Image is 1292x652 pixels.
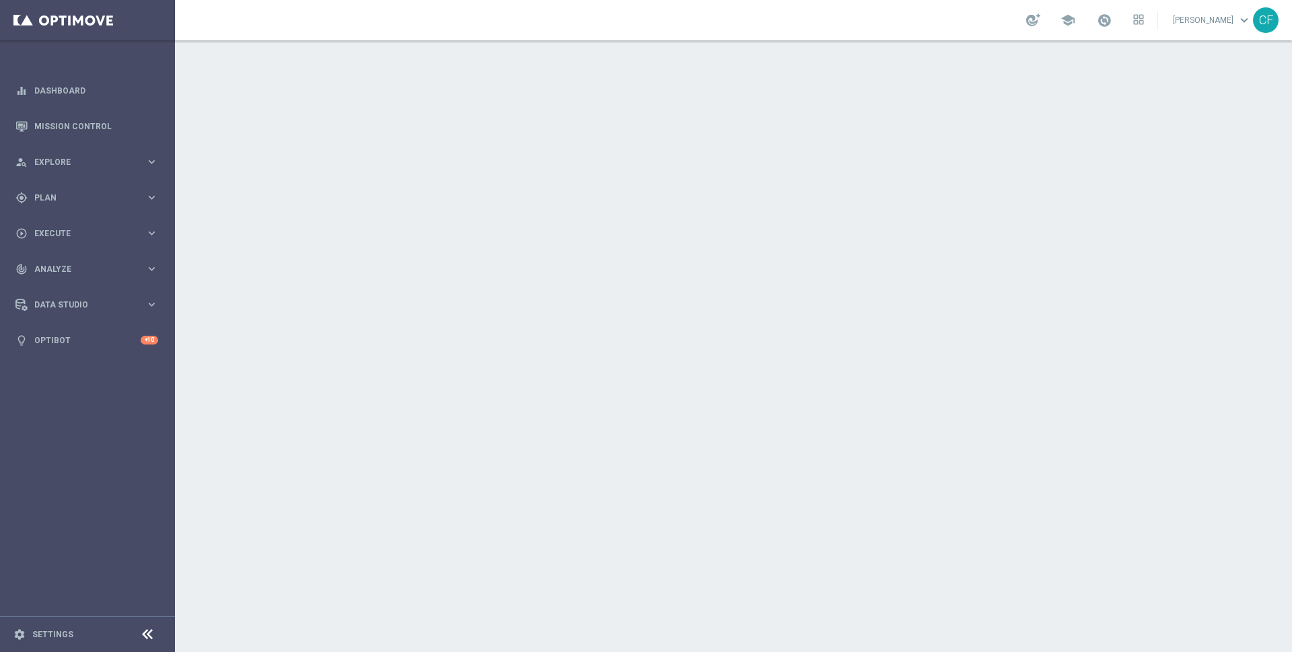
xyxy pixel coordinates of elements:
[34,229,145,238] span: Execute
[15,156,28,168] i: person_search
[15,192,28,204] i: gps_fixed
[145,298,158,311] i: keyboard_arrow_right
[15,263,28,275] i: track_changes
[15,228,159,239] button: play_circle_outline Execute keyboard_arrow_right
[15,335,159,346] button: lightbulb Optibot +10
[15,192,159,203] button: gps_fixed Plan keyboard_arrow_right
[15,264,159,275] button: track_changes Analyze keyboard_arrow_right
[15,192,145,204] div: Plan
[15,157,159,168] button: person_search Explore keyboard_arrow_right
[1172,10,1253,30] a: [PERSON_NAME]keyboard_arrow_down
[15,263,145,275] div: Analyze
[34,73,158,108] a: Dashboard
[15,121,159,132] button: Mission Control
[15,334,28,347] i: lightbulb
[34,194,145,202] span: Plan
[15,108,158,144] div: Mission Control
[15,156,145,168] div: Explore
[1253,7,1279,33] div: CF
[34,322,141,358] a: Optibot
[145,227,158,240] i: keyboard_arrow_right
[1237,13,1252,28] span: keyboard_arrow_down
[15,322,158,358] div: Optibot
[13,628,26,641] i: settings
[34,265,145,273] span: Analyze
[15,73,158,108] div: Dashboard
[15,85,28,97] i: equalizer
[32,630,73,639] a: Settings
[145,262,158,275] i: keyboard_arrow_right
[34,158,145,166] span: Explore
[15,299,145,311] div: Data Studio
[15,227,145,240] div: Execute
[15,227,28,240] i: play_circle_outline
[34,108,158,144] a: Mission Control
[1061,13,1075,28] span: school
[15,299,159,310] button: Data Studio keyboard_arrow_right
[145,191,158,204] i: keyboard_arrow_right
[15,85,159,96] button: equalizer Dashboard
[141,336,158,345] div: +10
[34,301,145,309] span: Data Studio
[145,155,158,168] i: keyboard_arrow_right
